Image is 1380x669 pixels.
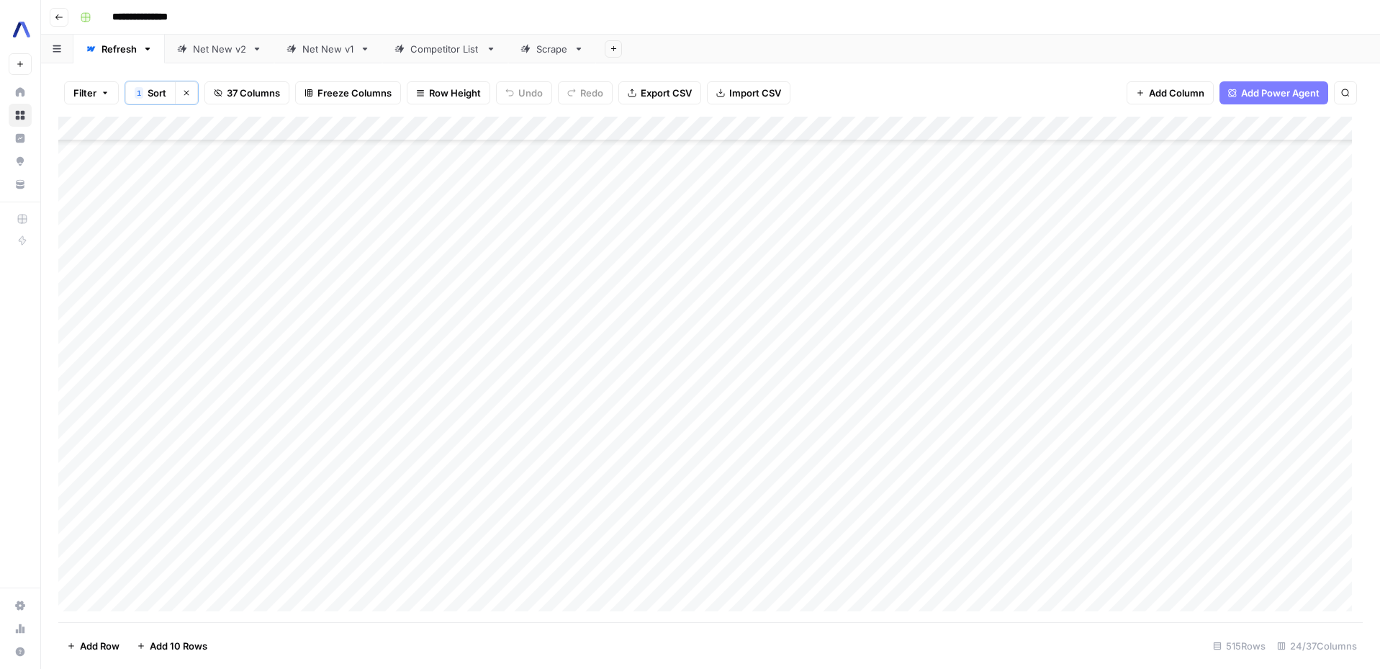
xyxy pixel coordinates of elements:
[496,81,552,104] button: Undo
[150,639,207,653] span: Add 10 Rows
[102,42,137,56] div: Refresh
[382,35,508,63] a: Competitor List
[1241,86,1320,100] span: Add Power Agent
[9,17,35,42] img: AssemblyAI Logo
[227,86,280,100] span: 37 Columns
[9,104,32,127] a: Browse
[410,42,480,56] div: Competitor List
[1149,86,1204,100] span: Add Column
[80,639,119,653] span: Add Row
[536,42,568,56] div: Scrape
[9,640,32,663] button: Help + Support
[204,81,289,104] button: 37 Columns
[9,12,32,48] button: Workspace: AssemblyAI
[9,173,32,196] a: Your Data
[1127,81,1214,104] button: Add Column
[135,87,143,99] div: 1
[1207,634,1271,657] div: 515 Rows
[558,81,613,104] button: Redo
[58,634,128,657] button: Add Row
[137,87,141,99] span: 1
[9,150,32,173] a: Opportunities
[580,86,603,100] span: Redo
[274,35,382,63] a: Net New v1
[508,35,596,63] a: Scrape
[295,81,401,104] button: Freeze Columns
[73,35,165,63] a: Refresh
[1271,634,1363,657] div: 24/37 Columns
[165,35,274,63] a: Net New v2
[148,86,166,100] span: Sort
[641,86,692,100] span: Export CSV
[9,127,32,150] a: Insights
[125,81,175,104] button: 1Sort
[518,86,543,100] span: Undo
[302,42,354,56] div: Net New v1
[73,86,96,100] span: Filter
[9,617,32,640] a: Usage
[729,86,781,100] span: Import CSV
[317,86,392,100] span: Freeze Columns
[618,81,701,104] button: Export CSV
[193,42,246,56] div: Net New v2
[9,81,32,104] a: Home
[128,634,216,657] button: Add 10 Rows
[429,86,481,100] span: Row Height
[1219,81,1328,104] button: Add Power Agent
[64,81,119,104] button: Filter
[407,81,490,104] button: Row Height
[9,594,32,617] a: Settings
[707,81,790,104] button: Import CSV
